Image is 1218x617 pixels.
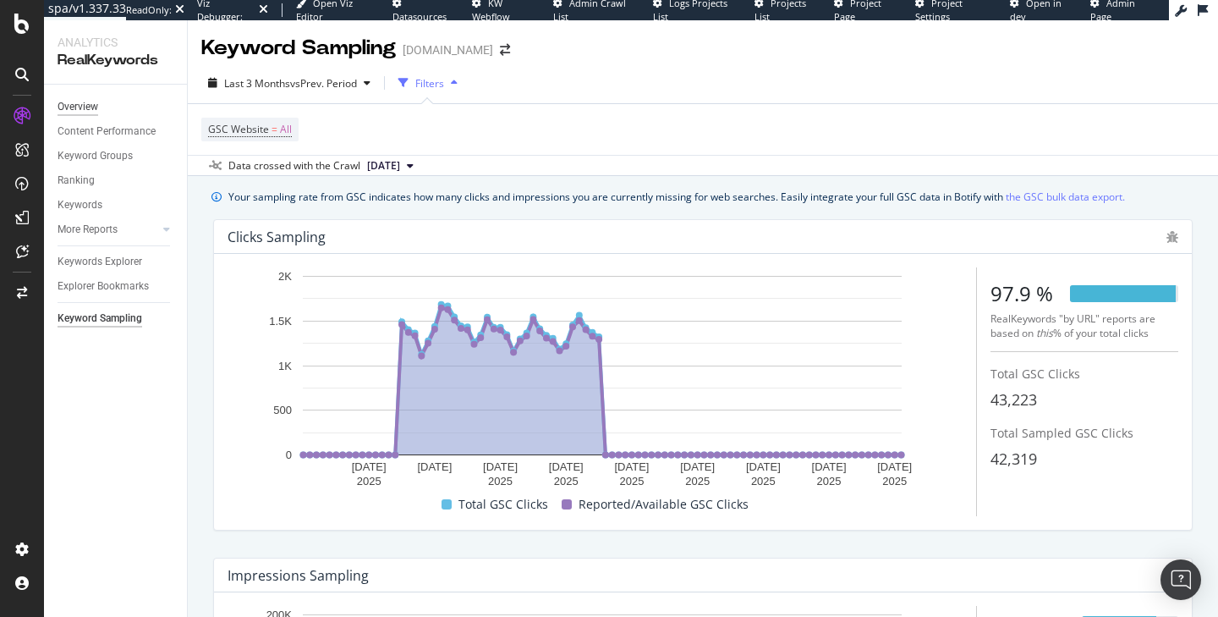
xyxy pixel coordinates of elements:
[58,123,156,140] div: Content Performance
[211,188,1194,206] div: info banner
[58,123,175,140] a: Content Performance
[278,360,292,372] text: 1K
[620,475,645,488] text: 2025
[58,98,175,116] a: Overview
[751,475,776,488] text: 2025
[58,253,142,271] div: Keywords Explorer
[58,34,173,51] div: Analytics
[458,494,548,515] span: Total GSC Clicks
[882,475,907,488] text: 2025
[579,494,749,515] span: Reported/Available GSC Clicks
[685,475,710,488] text: 2025
[990,366,1080,382] span: Total GSC Clicks
[201,34,396,63] div: Keyword Sampling
[1160,559,1201,600] div: Open Intercom Messenger
[392,69,464,96] button: Filters
[990,279,1053,308] div: 97.9 %
[58,310,175,328] a: Keyword Sampling
[1166,231,1178,243] div: bug
[208,122,269,136] span: GSC Website
[201,69,377,96] button: Last 3 MonthsvsPrev. Period
[280,118,292,141] span: All
[58,51,173,70] div: RealKeywords
[367,158,400,174] span: 2025 Sep. 13th
[817,475,842,488] text: 2025
[273,405,292,417] text: 500
[228,267,976,492] svg: A chart.
[483,460,518,473] text: [DATE]
[228,567,369,584] div: Impressions Sampling
[488,475,513,488] text: 2025
[58,196,175,214] a: Keywords
[228,188,1125,206] div: Your sampling rate from GSC indicates how many clicks and impressions you are currently missing f...
[415,76,444,91] div: Filters
[549,460,584,473] text: [DATE]
[990,425,1133,441] span: Total Sampled GSC Clicks
[272,122,277,136] span: =
[290,76,357,91] span: vs Prev. Period
[58,147,175,165] a: Keyword Groups
[392,10,447,23] span: Datasources
[58,278,149,295] div: Explorer Bookmarks
[58,310,142,328] div: Keyword Sampling
[990,449,1037,469] span: 42,319
[812,460,847,473] text: [DATE]
[877,460,912,473] text: [DATE]
[680,460,715,473] text: [DATE]
[58,221,118,239] div: More Reports
[746,460,781,473] text: [DATE]
[58,172,95,190] div: Ranking
[286,449,292,461] text: 0
[278,270,292,283] text: 2K
[58,253,175,271] a: Keywords Explorer
[1036,326,1053,340] i: this
[58,98,98,116] div: Overview
[228,229,326,245] div: Clicks Sampling
[58,172,175,190] a: Ranking
[126,3,172,17] div: ReadOnly:
[500,44,510,56] div: arrow-right-arrow-left
[1006,188,1125,206] a: the GSC bulk data export.
[614,460,649,473] text: [DATE]
[269,315,292,328] text: 1.5K
[417,460,452,473] text: [DATE]
[58,221,158,239] a: More Reports
[58,147,133,165] div: Keyword Groups
[58,196,102,214] div: Keywords
[990,389,1037,410] span: 43,223
[990,311,1178,340] div: RealKeywords "by URL" reports are based on % of your total clicks
[360,156,420,176] button: [DATE]
[357,475,381,488] text: 2025
[554,475,579,488] text: 2025
[224,76,290,91] span: Last 3 Months
[228,158,360,174] div: Data crossed with the Crawl
[403,41,493,58] div: [DOMAIN_NAME]
[58,278,175,295] a: Explorer Bookmarks
[352,460,387,473] text: [DATE]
